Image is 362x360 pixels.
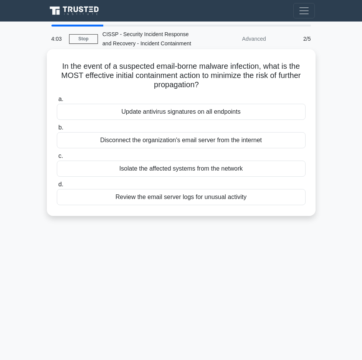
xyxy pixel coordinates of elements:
a: Stop [69,34,98,44]
div: Advanced [203,31,271,46]
div: 2/5 [271,31,316,46]
span: b. [58,124,63,131]
div: 4:03 [47,31,69,46]
div: Isolate the affected systems from the network [57,161,306,177]
div: Disconnect the organization's email server from the internet [57,132,306,148]
span: d. [58,181,63,187]
div: Update antivirus signatures on all endpoints [57,104,306,120]
button: Toggle navigation [293,3,315,18]
span: a. [58,96,63,102]
span: c. [58,153,63,159]
div: Review the email server logs for unusual activity [57,189,306,205]
div: CISSP - Security Incident Response and Recovery - Incident Containment [98,27,203,51]
h5: In the event of a suspected email-borne malware infection, what is the MOST effective initial con... [56,61,306,90]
